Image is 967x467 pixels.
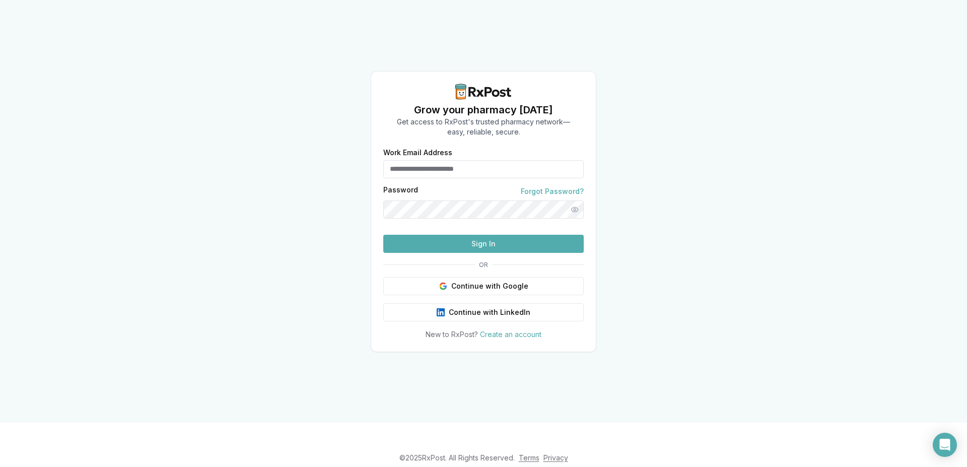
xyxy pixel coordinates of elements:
div: Open Intercom Messenger [933,433,957,457]
a: Create an account [480,330,541,339]
img: Google [439,282,447,290]
a: Privacy [543,453,568,462]
img: LinkedIn [437,308,445,316]
button: Continue with Google [383,277,584,295]
label: Work Email Address [383,149,584,156]
img: RxPost Logo [451,84,516,100]
a: Terms [519,453,539,462]
button: Show password [566,201,584,219]
span: New to RxPost? [426,330,478,339]
h1: Grow your pharmacy [DATE] [397,103,570,117]
label: Password [383,186,418,196]
span: OR [475,261,492,269]
button: Sign In [383,235,584,253]
a: Forgot Password? [521,186,584,196]
button: Continue with LinkedIn [383,303,584,321]
p: Get access to RxPost's trusted pharmacy network— easy, reliable, secure. [397,117,570,137]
